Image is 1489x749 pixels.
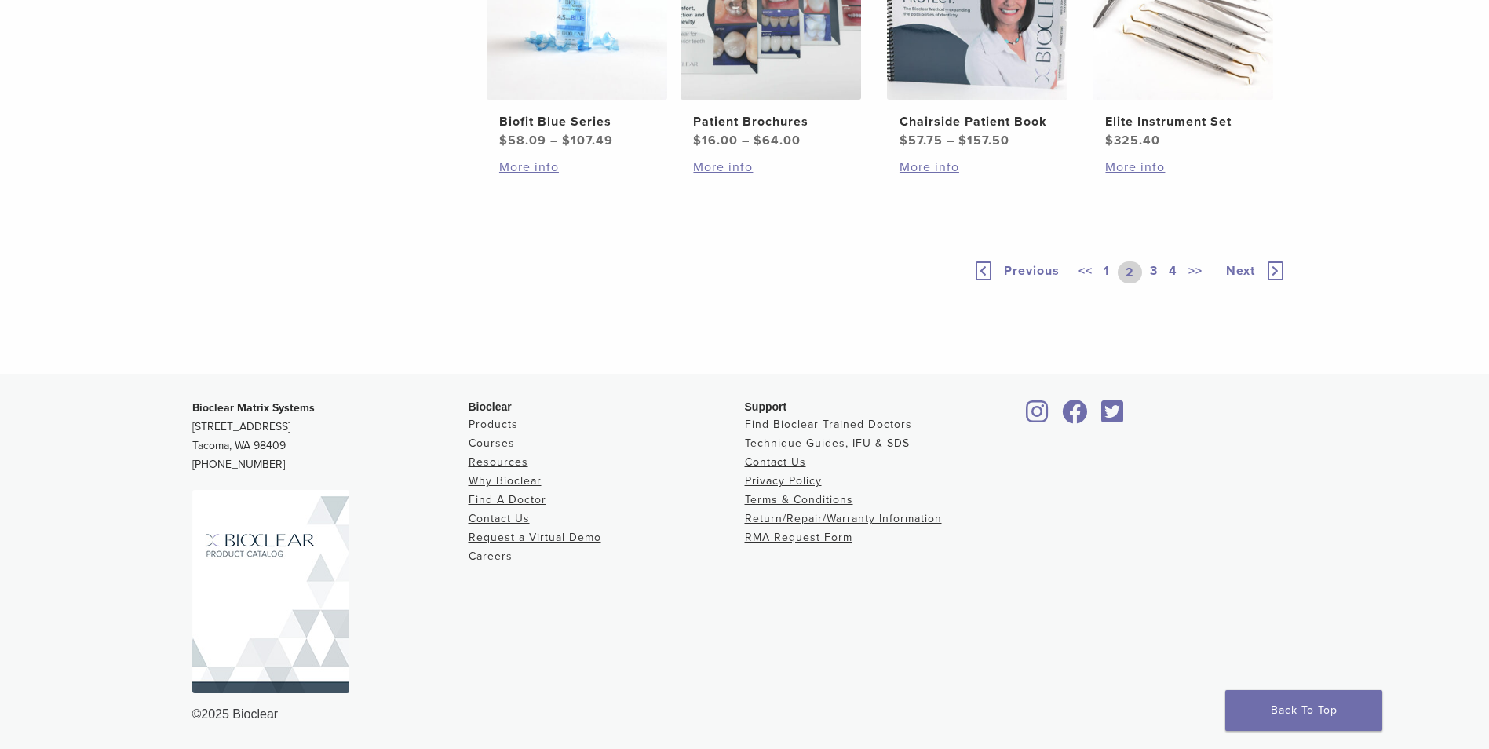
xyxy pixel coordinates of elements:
span: $ [562,133,571,148]
span: $ [900,133,908,148]
a: More info [499,158,655,177]
strong: Bioclear Matrix Systems [192,401,315,415]
a: More info [1105,158,1261,177]
a: Terms & Conditions [745,493,853,506]
bdi: 64.00 [754,133,801,148]
span: Support [745,400,787,413]
img: Bioclear [192,490,349,693]
a: Careers [469,550,513,563]
a: More info [900,158,1055,177]
span: – [742,133,750,148]
a: Find Bioclear Trained Doctors [745,418,912,431]
a: Bioclear [1097,409,1130,425]
span: – [550,133,558,148]
bdi: 107.49 [562,133,613,148]
h2: Biofit Blue Series [499,112,655,131]
a: Privacy Policy [745,474,822,488]
a: 3 [1147,261,1161,283]
bdi: 57.75 [900,133,943,148]
span: – [947,133,954,148]
a: More info [693,158,849,177]
a: Contact Us [469,512,530,525]
h2: Chairside Patient Book [900,112,1055,131]
span: Next [1226,263,1255,279]
span: Previous [1004,263,1060,279]
span: $ [499,133,508,148]
span: $ [693,133,702,148]
a: Courses [469,437,515,450]
a: 2 [1118,261,1142,283]
span: $ [754,133,762,148]
a: Products [469,418,518,431]
h2: Patient Brochures [693,112,849,131]
a: Why Bioclear [469,474,542,488]
span: $ [958,133,967,148]
a: Technique Guides, IFU & SDS [745,437,910,450]
a: Contact Us [745,455,806,469]
span: $ [1105,133,1114,148]
bdi: 325.40 [1105,133,1160,148]
a: << [1075,261,1096,283]
div: ©2025 Bioclear [192,705,1297,724]
h2: Elite Instrument Set [1105,112,1261,131]
a: 4 [1166,261,1181,283]
a: Request a Virtual Demo [469,531,601,544]
a: Return/Repair/Warranty Information [745,512,942,525]
a: Bioclear [1057,409,1093,425]
p: [STREET_ADDRESS] Tacoma, WA 98409 [PHONE_NUMBER] [192,399,469,474]
a: Resources [469,455,528,469]
a: 1 [1100,261,1113,283]
a: Find A Doctor [469,493,546,506]
a: Back To Top [1225,690,1382,731]
a: >> [1185,261,1206,283]
a: RMA Request Form [745,531,852,544]
bdi: 16.00 [693,133,738,148]
bdi: 157.50 [958,133,1009,148]
a: Bioclear [1021,409,1054,425]
span: Bioclear [469,400,512,413]
bdi: 58.09 [499,133,546,148]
